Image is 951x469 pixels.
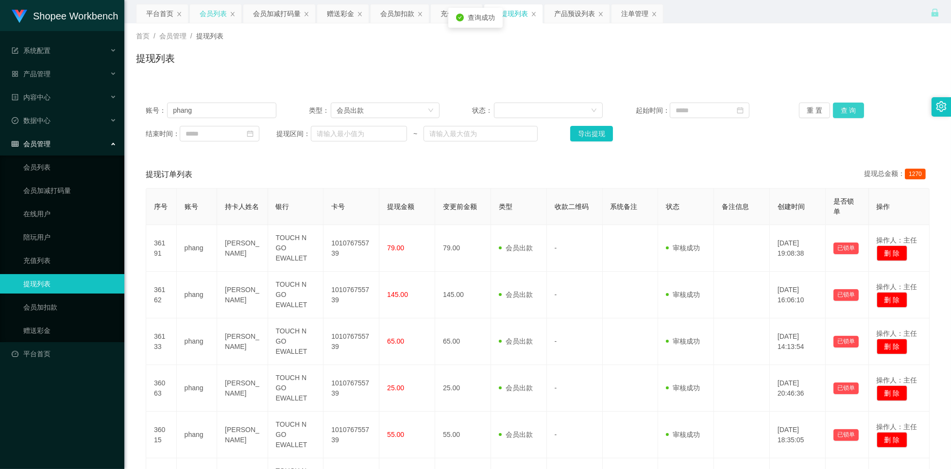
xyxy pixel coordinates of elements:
[499,384,533,392] span: 会员出款
[268,225,324,272] td: TOUCH N GO EWALLET
[877,203,890,210] span: 操作
[33,0,118,32] h1: Shopee Workbench
[12,10,27,23] img: logo.9652507e.png
[23,157,117,177] a: 会员列表
[23,181,117,200] a: 会员加减打码量
[591,107,597,114] i: 图标: down
[136,51,175,66] h1: 提现列表
[936,101,947,112] i: 图标: setting
[864,169,930,180] div: 提现总金额：
[833,103,864,118] button: 查 询
[417,11,423,17] i: 图标: close
[666,384,700,392] span: 审核成功
[253,4,301,23] div: 会员加减打码量
[666,431,700,438] span: 审核成功
[877,432,908,448] button: 删 除
[225,203,259,210] span: 持卡人姓名
[499,203,512,210] span: 类型
[136,32,150,40] span: 首页
[23,274,117,294] a: 提现列表
[833,197,854,215] span: 是否锁单
[666,337,700,345] span: 审核成功
[23,297,117,317] a: 会员加扣款
[598,11,604,17] i: 图标: close
[877,292,908,308] button: 删 除
[146,412,177,458] td: 36015
[12,94,18,101] i: 图标: profile
[931,8,939,17] i: 图标: lock
[146,272,177,318] td: 36162
[833,429,859,441] button: 已锁单
[177,412,218,458] td: phang
[323,412,379,458] td: 101076755739
[435,412,491,458] td: 55.00
[441,4,468,23] div: 充值列表
[146,169,192,180] span: 提现订单列表
[877,385,908,401] button: 删 除
[570,126,613,141] button: 导出提现
[833,243,859,254] button: 已锁单
[146,129,180,139] span: 结束时间：
[337,103,364,118] div: 会员出款
[435,225,491,272] td: 79.00
[435,272,491,318] td: 145.00
[877,376,917,384] span: 操作人：主任
[905,169,926,179] span: 1270
[424,126,538,141] input: 请输入最大值为
[651,11,657,17] i: 图标: close
[12,47,51,54] span: 系统配置
[357,11,363,17] i: 图标: close
[167,103,276,118] input: 请输入
[770,318,826,365] td: [DATE] 14:13:54
[146,318,177,365] td: 36133
[177,272,218,318] td: phang
[159,32,187,40] span: 会员管理
[877,283,917,291] span: 操作人：主任
[276,129,311,139] span: 提现区间：
[468,14,495,21] span: 查询成功
[555,337,557,345] span: -
[276,203,289,210] span: 银行
[196,32,223,40] span: 提现列表
[176,11,182,17] i: 图标: close
[722,203,749,210] span: 备注信息
[12,140,51,148] span: 会员管理
[472,105,494,116] span: 状态：
[146,105,167,116] span: 账号：
[387,384,404,392] span: 25.00
[154,203,168,210] span: 序号
[23,251,117,270] a: 充值列表
[153,32,155,40] span: /
[268,272,324,318] td: TOUCH N GO EWALLET
[12,140,18,147] i: 图标: table
[456,14,464,21] i: icon: check-circle
[268,412,324,458] td: TOUCH N GO EWALLET
[190,32,192,40] span: /
[146,4,173,23] div: 平台首页
[323,272,379,318] td: 101076755739
[268,318,324,365] td: TOUCH N GO EWALLET
[177,365,218,412] td: phang
[877,330,917,337] span: 操作人：主任
[217,225,268,272] td: [PERSON_NAME]
[12,12,118,19] a: Shopee Workbench
[177,225,218,272] td: phang
[217,318,268,365] td: [PERSON_NAME]
[499,337,533,345] span: 会员出款
[877,236,917,244] span: 操作人：主任
[146,365,177,412] td: 36063
[833,336,859,347] button: 已锁单
[435,365,491,412] td: 25.00
[407,129,424,139] span: ~
[799,103,830,118] button: 重 置
[387,431,404,438] span: 55.00
[387,291,408,298] span: 145.00
[499,244,533,252] span: 会员出款
[778,203,805,210] span: 创建时间
[387,203,414,210] span: 提现金额
[185,203,198,210] span: 账号
[501,4,528,23] div: 提现列表
[531,11,537,17] i: 图标: close
[12,70,18,77] i: 图标: appstore-o
[554,4,595,23] div: 产品预设列表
